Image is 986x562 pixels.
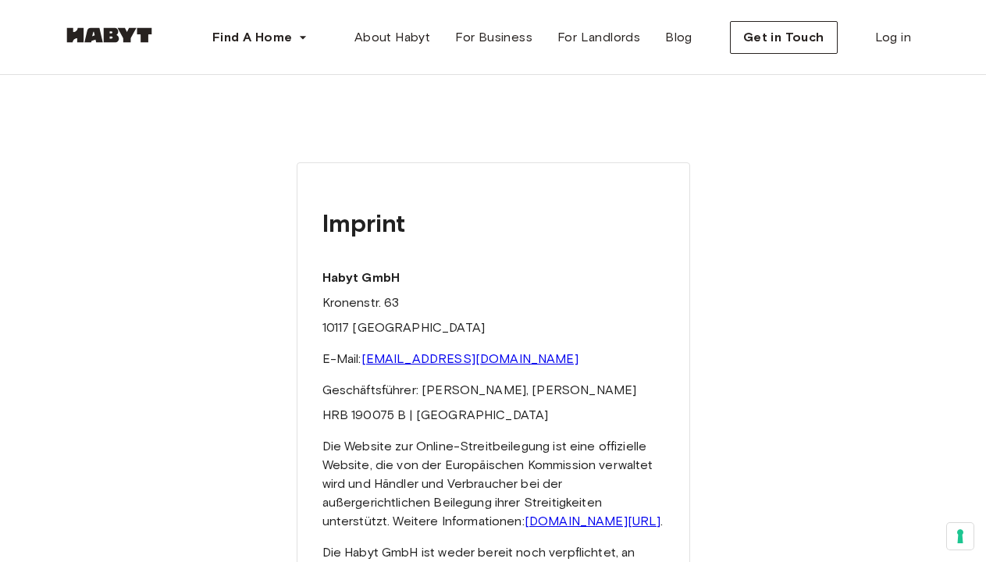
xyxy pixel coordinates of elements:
[875,28,911,47] span: Log in
[443,22,545,53] a: For Business
[342,22,443,53] a: About Habyt
[200,22,320,53] button: Find A Home
[665,28,692,47] span: Blog
[62,27,156,43] img: Habyt
[322,270,400,285] strong: Habyt GmbH
[743,28,824,47] span: Get in Touch
[322,381,664,400] p: Geschäftsführer: [PERSON_NAME], [PERSON_NAME]
[354,28,430,47] span: About Habyt
[322,437,664,531] p: Die Website zur Online-Streitbeilegung ist eine offizielle Website, die von der Europäischen Komm...
[863,22,924,53] a: Log in
[455,28,532,47] span: For Business
[525,514,661,528] a: [DOMAIN_NAME][URL]
[322,318,664,337] p: 10117 [GEOGRAPHIC_DATA]
[730,21,838,54] button: Get in Touch
[653,22,705,53] a: Blog
[947,523,974,550] button: Your consent preferences for tracking technologies
[322,406,664,425] p: HRB 190075 B | [GEOGRAPHIC_DATA]
[361,351,578,366] a: [EMAIL_ADDRESS][DOMAIN_NAME]
[322,293,664,312] p: Kronenstr. 63
[212,28,292,47] span: Find A Home
[322,208,406,238] strong: Imprint
[557,28,640,47] span: For Landlords
[545,22,653,53] a: For Landlords
[322,350,664,368] p: E-Mail:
